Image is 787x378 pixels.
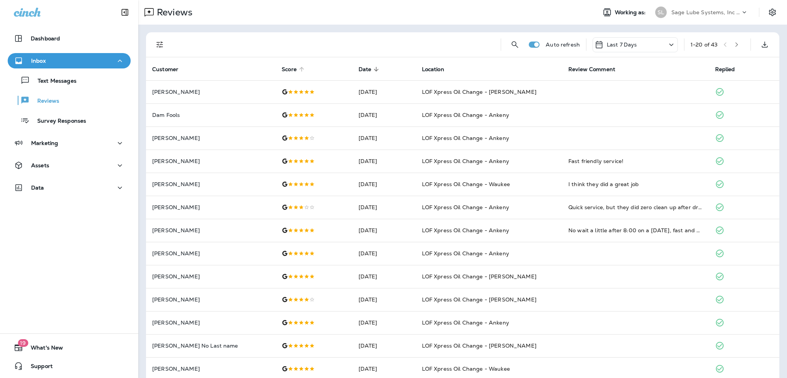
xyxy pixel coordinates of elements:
[422,158,509,165] span: LOF Xpress Oil Change - Ankeny
[422,365,510,372] span: LOF Xpress Oil Change - Waukee
[422,342,536,349] span: LOF Xpress Oil Change - [PERSON_NAME]
[671,9,741,15] p: Sage Lube Systems, Inc dba LOF Xpress Oil Change
[8,112,131,128] button: Survey Responses
[152,158,269,164] p: [PERSON_NAME]
[8,135,131,151] button: Marketing
[8,72,131,88] button: Text Messages
[152,320,269,326] p: [PERSON_NAME]
[8,158,131,173] button: Assets
[655,7,667,18] div: SL
[8,53,131,68] button: Inbox
[152,112,269,118] p: Dam Fools
[31,140,58,146] p: Marketing
[422,319,509,326] span: LOF Xpress Oil Change - Ankeny
[31,58,46,64] p: Inbox
[30,78,76,85] p: Text Messages
[352,103,416,127] td: [DATE]
[607,42,637,48] p: Last 7 Days
[715,66,745,73] span: Replied
[352,219,416,242] td: [DATE]
[152,37,168,52] button: Filters
[359,66,382,73] span: Date
[568,157,702,165] div: Fast friendly service!
[23,345,63,354] span: What's New
[715,66,735,73] span: Replied
[422,135,509,142] span: LOF Xpress Oil Change - Ankeny
[691,42,717,48] div: 1 - 20 of 43
[8,180,131,195] button: Data
[8,358,131,374] button: Support
[152,366,269,372] p: [PERSON_NAME]
[23,363,53,372] span: Support
[568,203,702,211] div: Quick service, but they did zero clean up after draining the oil.
[31,35,60,42] p: Dashboard
[8,340,131,355] button: 19What's New
[31,185,44,191] p: Data
[30,98,59,105] p: Reviews
[152,66,188,73] span: Customer
[507,37,523,52] button: Search Reviews
[282,66,297,73] span: Score
[422,66,454,73] span: Location
[422,296,536,303] span: LOF Xpress Oil Change - [PERSON_NAME]
[352,127,416,150] td: [DATE]
[568,226,702,234] div: No wait a little after 8:00 on a Tuesday, fast and efficient service
[352,150,416,173] td: [DATE]
[422,204,509,211] span: LOF Xpress Oil Change - Ankeny
[422,112,509,118] span: LOF Xpress Oil Change - Ankeny
[422,66,444,73] span: Location
[568,180,702,188] div: I think they did a great job
[352,242,416,265] td: [DATE]
[282,66,307,73] span: Score
[352,311,416,334] td: [DATE]
[422,273,536,280] span: LOF Xpress Oil Change - [PERSON_NAME]
[114,5,136,20] button: Collapse Sidebar
[152,181,269,187] p: [PERSON_NAME]
[352,196,416,219] td: [DATE]
[352,288,416,311] td: [DATE]
[422,250,509,257] span: LOF Xpress Oil Change - Ankeny
[757,37,772,52] button: Export as CSV
[152,135,269,141] p: [PERSON_NAME]
[30,118,86,125] p: Survey Responses
[154,7,193,18] p: Reviews
[152,89,269,95] p: [PERSON_NAME]
[422,88,536,95] span: LOF Xpress Oil Change - [PERSON_NAME]
[152,204,269,210] p: [PERSON_NAME]
[352,265,416,288] td: [DATE]
[152,227,269,233] p: [PERSON_NAME]
[422,227,509,234] span: LOF Xpress Oil Change - Ankeny
[18,339,28,347] span: 19
[152,273,269,280] p: [PERSON_NAME]
[568,66,625,73] span: Review Comment
[546,42,580,48] p: Auto refresh
[152,296,269,303] p: [PERSON_NAME]
[352,173,416,196] td: [DATE]
[352,334,416,357] td: [DATE]
[152,66,178,73] span: Customer
[8,92,131,108] button: Reviews
[359,66,372,73] span: Date
[568,66,615,73] span: Review Comment
[352,80,416,103] td: [DATE]
[765,5,779,19] button: Settings
[615,9,648,16] span: Working as:
[152,343,269,349] p: [PERSON_NAME] No Last name
[152,250,269,256] p: [PERSON_NAME]
[8,31,131,46] button: Dashboard
[422,181,510,188] span: LOF Xpress Oil Change - Waukee
[31,162,49,168] p: Assets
